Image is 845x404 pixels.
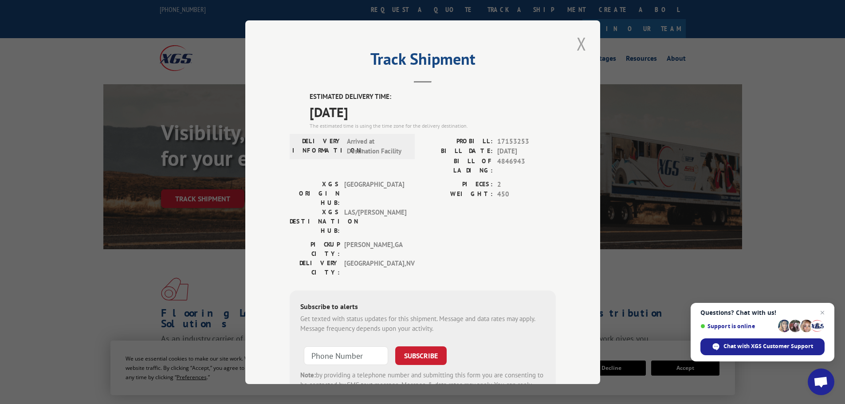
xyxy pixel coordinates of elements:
span: Support is online [700,323,775,329]
button: Close modal [574,31,589,56]
label: BILL OF LADING: [423,156,493,175]
span: [DATE] [497,146,556,157]
span: Questions? Chat with us! [700,309,825,316]
span: [GEOGRAPHIC_DATA] , NV [344,258,404,277]
label: PICKUP CITY: [290,239,340,258]
span: [PERSON_NAME] , GA [344,239,404,258]
span: Chat with XGS Customer Support [700,338,825,355]
label: BILL DATE: [423,146,493,157]
label: DELIVERY INFORMATION: [292,136,342,156]
label: WEIGHT: [423,189,493,200]
button: SUBSCRIBE [395,346,447,365]
div: by providing a telephone number and submitting this form you are consenting to be contacted by SM... [300,370,545,400]
label: ESTIMATED DELIVERY TIME: [310,92,556,102]
span: 2 [497,179,556,189]
span: Chat with XGS Customer Support [723,342,813,350]
div: The estimated time is using the time zone for the delivery destination. [310,122,556,129]
strong: Note: [300,370,316,379]
span: 450 [497,189,556,200]
label: XGS DESTINATION HUB: [290,207,340,235]
span: [GEOGRAPHIC_DATA] [344,179,404,207]
span: [DATE] [310,102,556,122]
span: LAS/[PERSON_NAME] [344,207,404,235]
span: 4846943 [497,156,556,175]
div: Get texted with status updates for this shipment. Message and data rates may apply. Message frequ... [300,314,545,333]
label: PIECES: [423,179,493,189]
label: PROBILL: [423,136,493,146]
div: Subscribe to alerts [300,301,545,314]
label: DELIVERY CITY: [290,258,340,277]
input: Phone Number [304,346,388,365]
a: Open chat [808,369,834,395]
h2: Track Shipment [290,53,556,70]
label: XGS ORIGIN HUB: [290,179,340,207]
span: Arrived at Destination Facility [347,136,407,156]
span: 17153253 [497,136,556,146]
